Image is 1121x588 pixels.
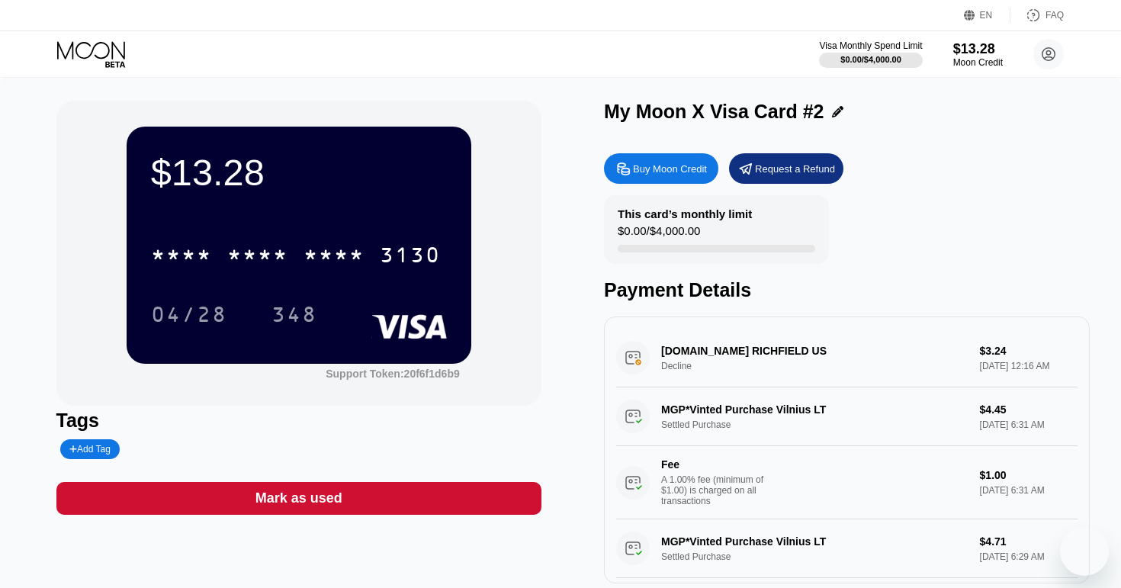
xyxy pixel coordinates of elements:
div: Buy Moon Credit [633,162,707,175]
div: Support Token:20f6f1d6b9 [326,368,460,380]
div: FAQ [1010,8,1064,23]
div: $13.28 [953,41,1003,57]
div: Buy Moon Credit [604,153,718,184]
div: $1.00 [980,469,1078,481]
div: My Moon X Visa Card #2 [604,101,824,123]
div: Support Token: 20f6f1d6b9 [326,368,460,380]
div: This card’s monthly limit [618,207,752,220]
div: 04/28 [151,304,227,329]
div: Tags [56,410,542,432]
div: $13.28Moon Credit [953,41,1003,68]
div: Mark as used [255,490,342,507]
div: Add Tag [60,439,120,459]
div: FeeA 1.00% fee (minimum of $1.00) is charged on all transactions$1.00[DATE] 6:31 AM [616,446,1078,519]
div: Request a Refund [729,153,843,184]
div: [DATE] 6:31 AM [980,485,1078,496]
div: A 1.00% fee (minimum of $1.00) is charged on all transactions [661,474,776,506]
div: Request a Refund [755,162,835,175]
div: $0.00 / $4,000.00 [840,55,901,64]
div: Visa Monthly Spend Limit [819,40,922,51]
div: Add Tag [69,444,111,455]
div: EN [964,8,1010,23]
div: 3130 [380,245,441,269]
div: $0.00 / $4,000.00 [618,224,700,245]
div: Payment Details [604,279,1090,301]
div: FAQ [1046,10,1064,21]
div: Mark as used [56,482,542,515]
div: EN [980,10,993,21]
div: Moon Credit [953,57,1003,68]
div: 04/28 [140,295,239,333]
div: $13.28 [151,151,447,194]
iframe: Bouton de lancement de la fenêtre de messagerie [1060,527,1109,576]
div: 348 [271,304,317,329]
div: Fee [661,458,768,471]
div: Visa Monthly Spend Limit$0.00/$4,000.00 [819,40,922,68]
div: 348 [260,295,329,333]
